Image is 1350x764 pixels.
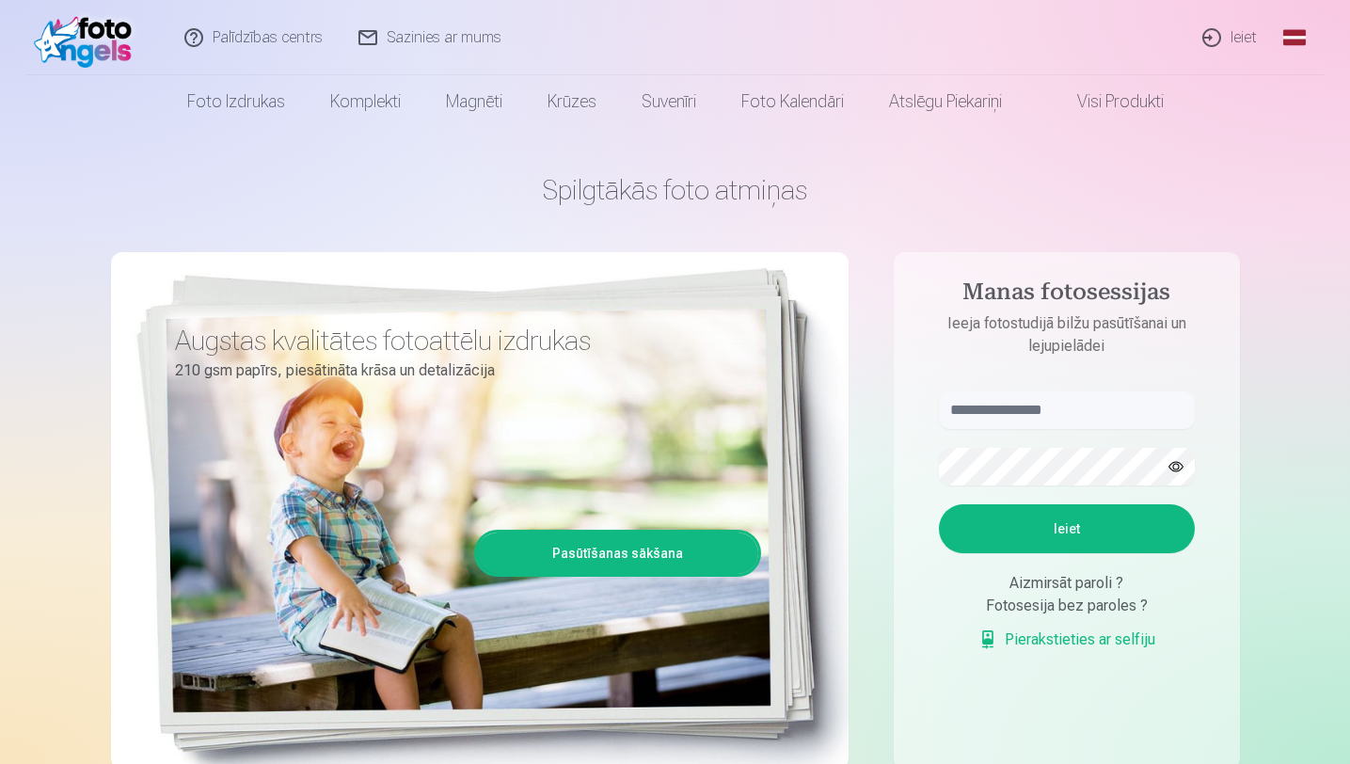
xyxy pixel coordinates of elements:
[111,173,1240,207] h1: Spilgtākās foto atmiņas
[939,572,1195,595] div: Aizmirsāt paroli ?
[866,75,1024,128] a: Atslēgu piekariņi
[175,324,747,358] h3: Augstas kvalitātes fotoattēlu izdrukas
[619,75,719,128] a: Suvenīri
[920,279,1214,312] h4: Manas fotosessijas
[165,75,308,128] a: Foto izdrukas
[719,75,866,128] a: Foto kalendāri
[34,8,142,68] img: /fa1
[920,312,1214,358] p: Ieeja fotostudijā bilžu pasūtīšanai un lejupielādei
[423,75,525,128] a: Magnēti
[175,358,747,384] p: 210 gsm papīrs, piesātināta krāsa un detalizācija
[939,504,1195,553] button: Ieiet
[1024,75,1186,128] a: Visi produkti
[939,595,1195,617] div: Fotosesija bez paroles ?
[477,533,758,574] a: Pasūtīšanas sākšana
[525,75,619,128] a: Krūzes
[978,629,1155,651] a: Pierakstieties ar selfiju
[308,75,423,128] a: Komplekti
